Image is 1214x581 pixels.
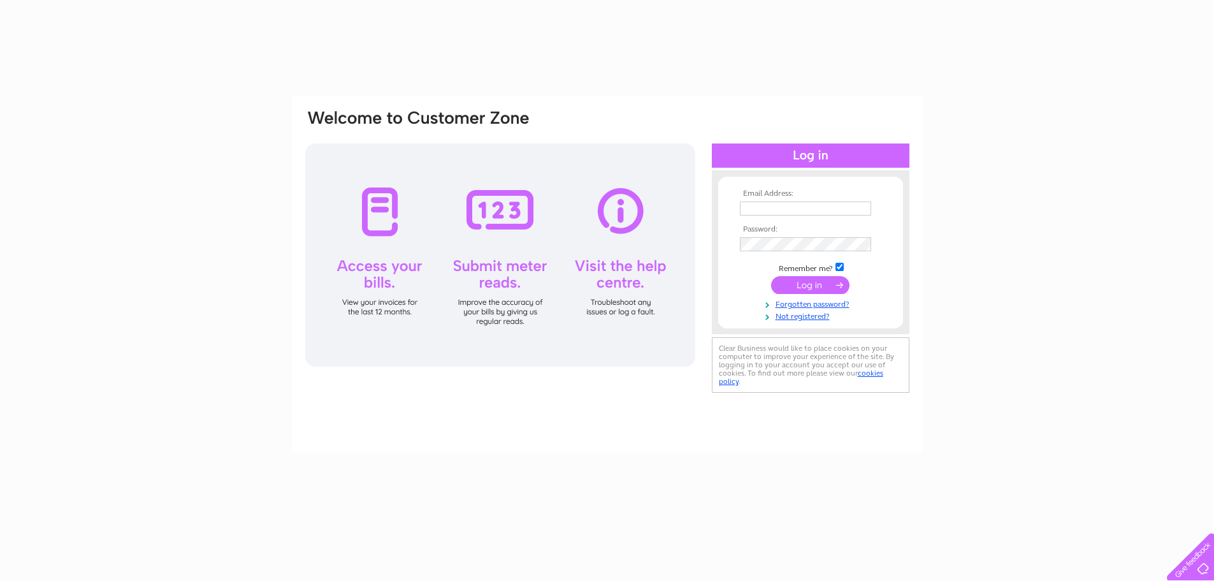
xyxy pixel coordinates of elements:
a: Forgotten password? [740,297,885,309]
input: Submit [771,276,849,294]
td: Remember me? [737,261,885,274]
a: Not registered? [740,309,885,321]
th: Email Address: [737,189,885,198]
a: cookies policy [719,369,883,386]
th: Password: [737,225,885,234]
div: Clear Business would like to place cookies on your computer to improve your experience of the sit... [712,337,909,393]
